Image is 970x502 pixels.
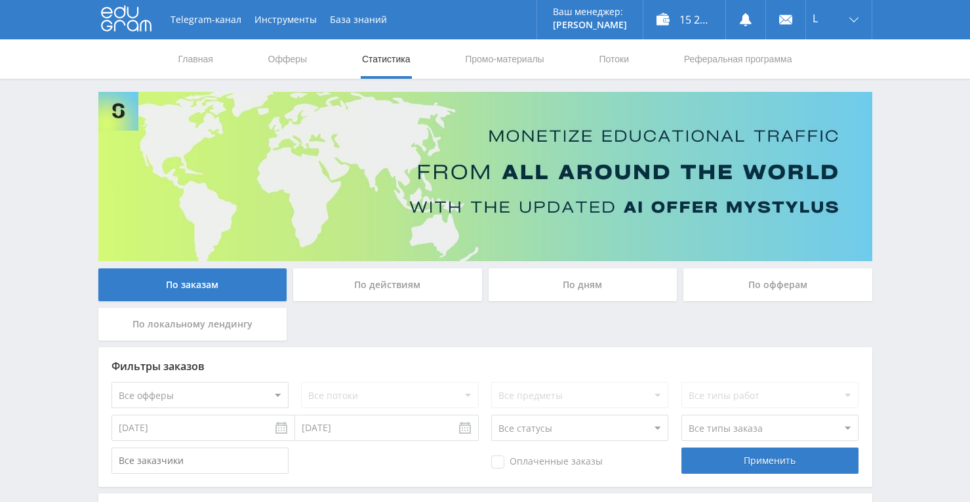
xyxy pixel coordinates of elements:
div: По офферам [683,268,872,301]
a: Офферы [267,39,309,79]
div: По локальному лендингу [98,308,287,341]
div: Фильтры заказов [111,360,859,372]
a: Промо-материалы [464,39,545,79]
p: Ваш менеджер: [553,7,627,17]
div: По действиям [293,268,482,301]
div: По заказам [98,268,287,301]
a: Статистика [361,39,412,79]
span: L [813,13,818,24]
div: По дням [489,268,677,301]
a: Главная [177,39,214,79]
span: Оплаченные заказы [491,455,603,469]
a: Реферальная программа [683,39,794,79]
img: Banner [98,92,872,261]
a: Потоки [597,39,630,79]
div: Применить [681,448,859,474]
input: Все заказчики [111,448,289,474]
p: [PERSON_NAME] [553,20,627,30]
